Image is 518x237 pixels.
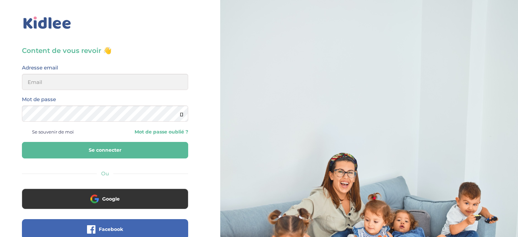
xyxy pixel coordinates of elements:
input: Email [22,74,188,90]
img: google.png [90,195,99,203]
button: Google [22,189,188,209]
span: Google [102,196,120,202]
span: Ou [101,170,109,177]
label: Mot de passe [22,95,56,104]
button: Se connecter [22,142,188,158]
span: Facebook [99,226,123,233]
h3: Content de vous revoir 👋 [22,46,188,55]
label: Adresse email [22,63,58,72]
a: Mot de passe oublié ? [110,129,188,135]
a: Google [22,200,188,207]
a: Facebook [22,231,188,237]
img: logo_kidlee_bleu [22,15,73,31]
span: Se souvenir de moi [32,127,74,136]
img: facebook.png [87,225,95,234]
